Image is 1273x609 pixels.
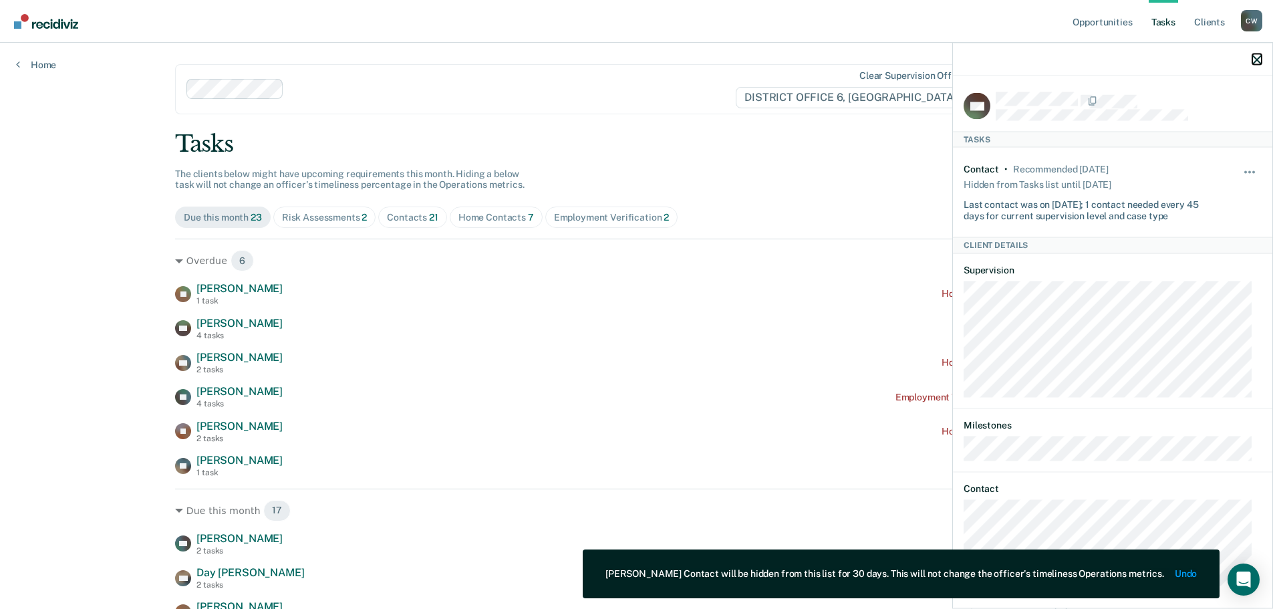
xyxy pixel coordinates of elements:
[196,532,283,545] span: [PERSON_NAME]
[184,212,262,223] div: Due this month
[196,454,283,467] span: [PERSON_NAME]
[196,331,283,340] div: 4 tasks
[196,566,304,579] span: Day [PERSON_NAME]
[458,212,534,223] div: Home Contacts
[196,399,283,408] div: 4 tasks
[964,193,1212,221] div: Last contact was on [DATE]; 1 contact needed every 45 days for current supervision level and case...
[196,420,283,433] span: [PERSON_NAME]
[231,250,254,271] span: 6
[664,212,669,223] span: 2
[196,434,283,443] div: 2 tasks
[16,59,56,71] a: Home
[196,296,283,306] div: 1 task
[964,163,999,174] div: Contact
[387,212,438,223] div: Contacts
[251,212,262,223] span: 23
[175,130,1098,158] div: Tasks
[1175,568,1197,580] button: Undo
[196,580,304,590] div: 2 tasks
[859,70,973,82] div: Clear supervision officers
[942,357,1098,368] div: Home contact recommended [DATE]
[196,365,283,374] div: 2 tasks
[1013,163,1108,174] div: Recommended 12 days ago
[175,168,525,191] span: The clients below might have upcoming requirements this month. Hiding a below task will not chang...
[196,546,283,556] div: 2 tasks
[605,568,1164,580] div: [PERSON_NAME] Contact will be hidden from this list for 30 days. This will not change the officer...
[528,212,534,223] span: 7
[736,87,976,108] span: DISTRICT OFFICE 6, [GEOGRAPHIC_DATA]
[1241,10,1262,31] div: C W
[175,500,1098,521] div: Due this month
[942,426,1098,437] div: Home contact recommended [DATE]
[263,500,291,521] span: 17
[196,468,283,477] div: 1 task
[282,212,368,223] div: Risk Assessments
[1241,10,1262,31] button: Profile dropdown button
[196,351,283,364] span: [PERSON_NAME]
[953,131,1272,147] div: Tasks
[953,237,1272,253] div: Client Details
[1228,564,1260,596] div: Open Intercom Messenger
[942,288,1098,299] div: Home contact recommended [DATE]
[964,483,1262,495] dt: Contact
[895,392,1098,403] div: Employment Verification recommended [DATE]
[14,14,78,29] img: Recidiviz
[964,264,1262,275] dt: Supervision
[1004,163,1008,174] div: •
[196,385,283,398] span: [PERSON_NAME]
[964,174,1111,193] div: Hidden from Tasks list until [DATE]
[554,212,670,223] div: Employment Verification
[964,419,1262,431] dt: Milestones
[429,212,438,223] span: 21
[362,212,367,223] span: 2
[196,282,283,295] span: [PERSON_NAME]
[196,317,283,330] span: [PERSON_NAME]
[175,250,1098,271] div: Overdue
